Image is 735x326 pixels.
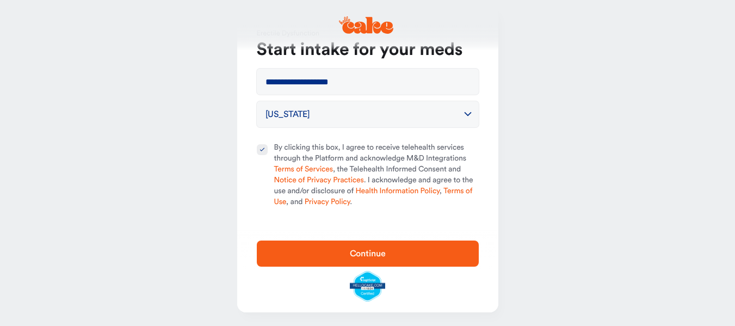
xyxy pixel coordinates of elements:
a: Privacy Policy [305,198,350,206]
img: legit-script-certified.png [350,271,385,302]
span: Continue [350,249,386,258]
button: Continue [257,241,479,267]
a: Health Information Policy [355,187,439,195]
a: Terms of Use [274,187,473,206]
a: Terms of Services [274,165,333,173]
button: By clicking this box, I agree to receive telehealth services through the Platform and acknowledge... [257,144,268,155]
a: Notice of Privacy Practices [274,176,364,184]
span: By clicking this box, I agree to receive telehealth services through the Platform and acknowledge... [274,143,479,208]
